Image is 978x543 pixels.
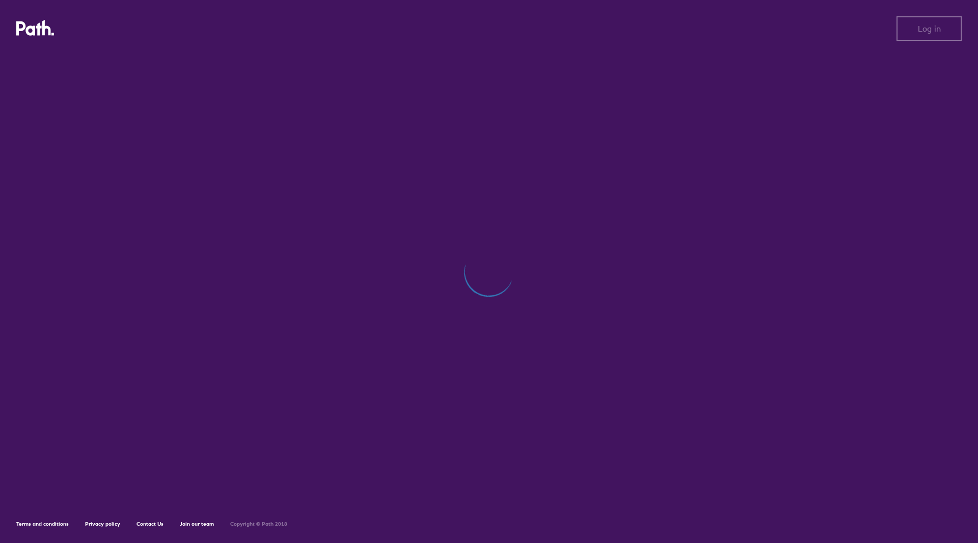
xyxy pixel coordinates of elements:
button: Log in [896,16,962,41]
h6: Copyright © Path 2018 [230,521,287,527]
a: Privacy policy [85,521,120,527]
a: Contact Us [137,521,164,527]
a: Terms and conditions [16,521,69,527]
span: Log in [918,24,941,33]
a: Join our team [180,521,214,527]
